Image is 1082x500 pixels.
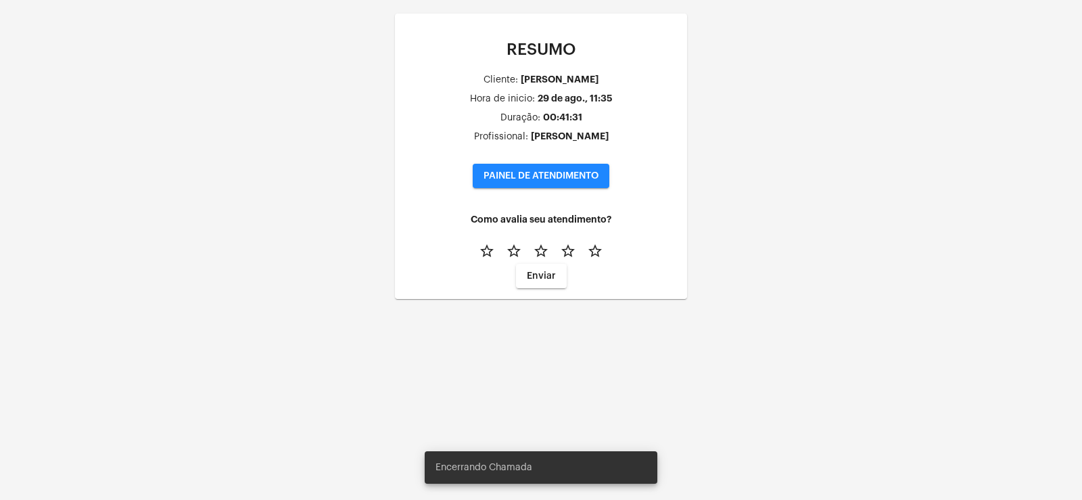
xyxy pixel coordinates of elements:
[531,131,609,141] div: [PERSON_NAME]
[474,132,528,142] div: Profissional:
[470,94,535,104] div: Hora de inicio:
[500,113,540,123] div: Duração:
[521,74,598,85] div: [PERSON_NAME]
[587,243,603,259] mat-icon: star_border
[436,461,532,474] span: Encerrando Chamada
[484,75,518,85] div: Cliente:
[527,271,556,281] span: Enviar
[473,164,609,188] button: PAINEL DE ATENDIMENTO
[543,112,582,122] div: 00:41:31
[516,264,567,288] button: Enviar
[506,243,522,259] mat-icon: star_border
[538,93,613,104] div: 29 de ago., 11:35
[560,243,576,259] mat-icon: star_border
[479,243,495,259] mat-icon: star_border
[533,243,549,259] mat-icon: star_border
[406,41,676,58] p: RESUMO
[406,214,676,225] h4: Como avalia seu atendimento?
[484,171,598,181] span: PAINEL DE ATENDIMENTO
